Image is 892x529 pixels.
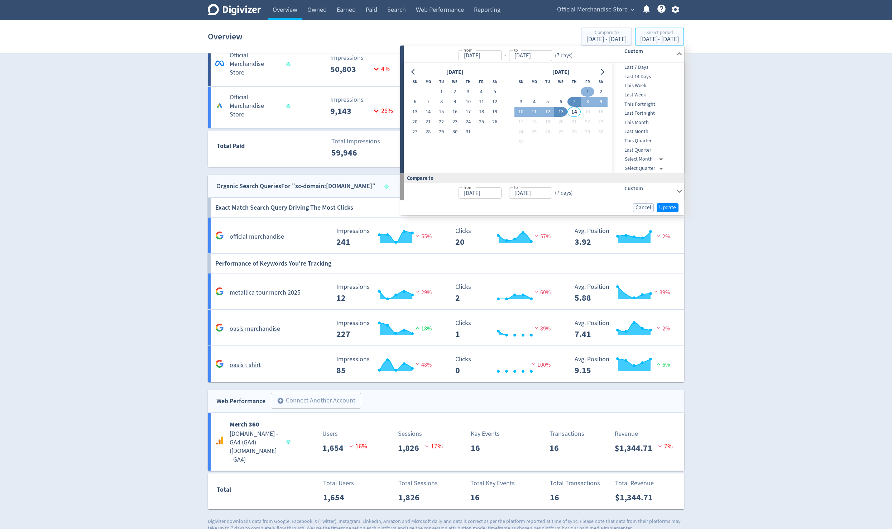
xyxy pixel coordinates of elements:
h6: Exact Match Search Query Driving The Most Clicks [215,198,353,217]
p: Total Key Events [470,478,515,488]
th: Friday [475,77,488,87]
span: Update [659,205,676,210]
span: 100% [530,361,551,368]
p: Transactions [550,429,584,439]
img: negative-performance.svg [655,325,662,330]
button: 15 [581,107,594,117]
span: Last Week [612,91,683,99]
span: Last Quarter [612,146,683,154]
th: Thursday [461,77,475,87]
p: 16 [550,491,565,504]
button: 6 [408,97,422,107]
button: 14 [422,107,435,117]
button: Select period[DATE]- [DATE] [635,28,684,46]
div: Compare to [586,30,627,36]
button: 17 [461,107,475,117]
h5: official merchandise [230,233,284,241]
img: negative-performance.svg [530,361,537,367]
button: 27 [554,127,567,137]
div: ( 7 days ) [552,52,576,60]
p: Total Users [323,478,354,488]
svg: Avg. Position 5.08 [571,283,678,302]
svg: Avg. Position 7.41 [571,320,678,339]
div: from-to(7 days)Custom [404,63,684,173]
span: add_circle [277,397,284,404]
p: 16 [470,491,485,504]
th: Sunday [514,77,528,87]
span: Last 14 Days [612,73,683,81]
button: 28 [567,127,581,137]
button: 5 [541,97,554,107]
button: 14 [567,107,581,117]
div: Total [217,485,287,498]
button: 19 [488,107,502,117]
svg: Impressions 715 [333,228,440,247]
svg: Clicks 63 [452,228,559,247]
img: positive-performance.svg [414,325,421,330]
span: 57% [533,233,551,240]
div: ( 7 days ) [552,189,573,197]
button: 31 [461,127,475,137]
button: 16 [594,107,608,117]
button: 1 [581,87,594,97]
button: 28 [422,127,435,137]
h5: oasis merchandise [230,325,280,333]
button: 5 [488,87,502,97]
h5: Official Merchandise Store [230,51,280,77]
a: Official Merchandise StoreImpressions9,14326%Clicks21250%Conversions4.0014%ROAS4.1314%Amount Spen... [208,87,684,128]
div: Last Month [612,127,683,136]
span: 89% [533,325,551,332]
span: Data last synced: 14 Aug 2025, 12:01am (AEST) [287,62,293,66]
div: Organic Search Queries For "sc-domain:[DOMAIN_NAME]" [216,181,375,191]
h6: Custom [624,184,673,193]
div: - [502,52,509,60]
span: Last Fortnight [612,109,683,117]
div: Web Performance [216,396,265,406]
img: negative-performance.svg [533,233,540,238]
span: Official Merchandise Store [557,4,628,15]
label: to [514,184,518,190]
a: oasis t shirt Impressions 228 Impressions 85 48% Clicks 4 Clicks 0 100% Avg. Position 9.49 Avg. P... [208,346,684,382]
button: 18 [475,107,488,117]
button: 26 [488,117,502,127]
p: Impressions [330,53,395,63]
th: Saturday [488,77,502,87]
a: metallica tour merch 2025 Impressions 23 Impressions 12 29% Clicks 6 Clicks 2 60% Avg. Position 5... [208,273,684,310]
svg: Impressions 393 [333,320,440,339]
div: [DATE] - [DATE] [640,36,679,43]
span: 2% [655,325,670,332]
span: 2% [655,233,670,240]
button: 19 [541,117,554,127]
label: from [464,47,473,53]
button: 22 [435,117,448,127]
button: 18 [528,117,541,127]
p: Key Events [471,429,500,439]
h5: [DOMAIN_NAME] - GA4 (GA4) ( [DOMAIN_NAME] - GA4 ) [230,430,280,464]
svg: Impressions 23 [333,283,440,302]
button: 15 [435,107,448,117]
button: 24 [514,127,528,137]
button: 1 [435,87,448,97]
button: 4 [528,97,541,107]
button: Go to previous month [408,67,419,77]
div: This Month [612,118,683,127]
button: 29 [435,127,448,137]
p: Total Transactions [550,478,600,488]
button: 26 [541,127,554,137]
p: 9,143 [330,105,371,118]
a: official merchandise Impressions 715 Impressions 241 55% Clicks 63 Clicks 20 57% Avg. Position 3.... [208,218,684,254]
p: Revenue [615,429,673,439]
img: negative-performance.svg [414,361,421,367]
button: 9 [594,97,608,107]
th: Saturday [594,77,608,87]
button: 24 [461,117,475,127]
button: 8 [435,97,448,107]
label: from [464,184,473,190]
img: negative-performance.svg [533,289,540,294]
img: negative-performance.svg [414,289,421,294]
button: 21 [422,117,435,127]
span: Data last synced: 14 Aug 2025, 5:03am (AEST) [385,185,391,189]
svg: Clicks 6 [452,283,559,302]
th: Tuesday [435,77,448,87]
div: - [502,189,509,197]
